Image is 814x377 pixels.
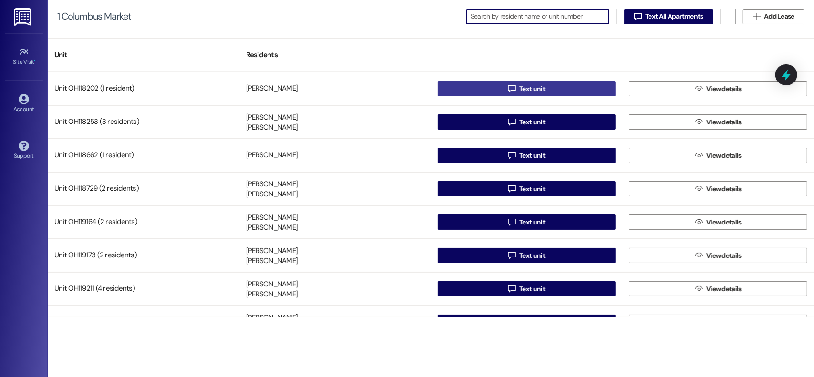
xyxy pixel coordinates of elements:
[246,190,298,200] div: [PERSON_NAME]
[438,81,616,96] button: Text unit
[764,11,794,21] span: Add Lease
[471,10,609,23] input: Search by resident name or unit number
[48,213,239,232] div: Unit OH119164 (2 residents)
[438,114,616,130] button: Text unit
[5,91,43,117] a: Account
[508,252,515,259] i: 
[629,81,807,96] button: View details
[14,8,33,26] img: ResiDesk Logo
[438,214,616,230] button: Text unit
[48,246,239,265] div: Unit OH119173 (2 residents)
[5,138,43,163] a: Support
[48,313,239,332] div: Unit OH119263 (2 residents)
[57,11,131,21] div: 1 Columbus Market
[48,79,239,98] div: Unit OH118202 (1 resident)
[695,152,702,159] i: 
[753,13,760,20] i: 
[695,218,702,226] i: 
[519,151,545,161] span: Text unit
[706,284,742,294] span: View details
[743,9,804,24] button: Add Lease
[246,123,298,133] div: [PERSON_NAME]
[629,315,807,330] button: View details
[706,217,742,227] span: View details
[629,148,807,163] button: View details
[438,315,616,330] button: Text unit
[629,214,807,230] button: View details
[246,246,298,256] div: [PERSON_NAME]
[34,57,36,64] span: •
[695,285,702,293] i: 
[624,9,713,24] button: Text All Apartments
[246,213,298,223] div: [PERSON_NAME]
[246,290,298,300] div: [PERSON_NAME]
[246,279,298,289] div: [PERSON_NAME]
[48,279,239,298] div: Unit OH119211 (4 residents)
[246,256,298,266] div: [PERSON_NAME]
[438,248,616,263] button: Text unit
[438,148,616,163] button: Text unit
[519,84,545,94] span: Text unit
[519,251,545,261] span: Text unit
[629,114,807,130] button: View details
[706,184,742,194] span: View details
[629,248,807,263] button: View details
[239,43,431,67] div: Residents
[695,252,702,259] i: 
[246,223,298,233] div: [PERSON_NAME]
[706,84,742,94] span: View details
[629,181,807,196] button: View details
[508,218,515,226] i: 
[48,43,239,67] div: Unit
[246,112,298,122] div: [PERSON_NAME]
[508,285,515,293] i: 
[695,85,702,92] i: 
[246,313,298,323] div: [PERSON_NAME]
[438,281,616,296] button: Text unit
[508,118,515,126] i: 
[48,112,239,132] div: Unit OH118253 (3 residents)
[438,181,616,196] button: Text unit
[48,179,239,198] div: Unit OH118729 (2 residents)
[634,13,641,20] i: 
[5,44,43,70] a: Site Visit •
[508,152,515,159] i: 
[706,251,742,261] span: View details
[246,84,298,94] div: [PERSON_NAME]
[695,118,702,126] i: 
[706,151,742,161] span: View details
[246,151,298,161] div: [PERSON_NAME]
[519,184,545,194] span: Text unit
[519,284,545,294] span: Text unit
[706,117,742,127] span: View details
[48,146,239,165] div: Unit OH118662 (1 resident)
[629,281,807,296] button: View details
[519,117,545,127] span: Text unit
[508,185,515,193] i: 
[519,217,545,227] span: Text unit
[645,11,703,21] span: Text All Apartments
[695,185,702,193] i: 
[246,179,298,189] div: [PERSON_NAME]
[508,85,515,92] i: 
